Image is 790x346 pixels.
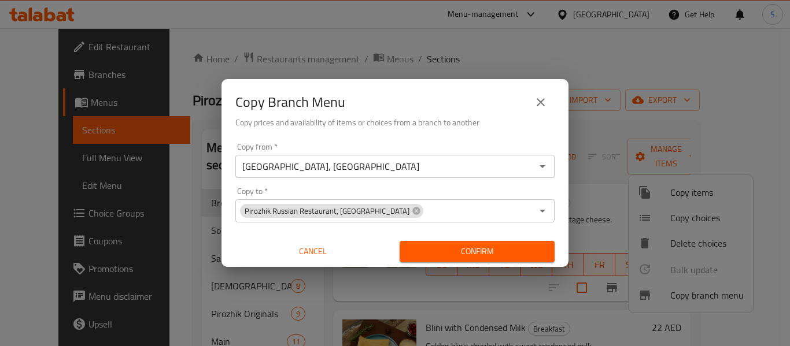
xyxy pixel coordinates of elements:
span: Cancel [240,244,386,259]
button: Cancel [235,241,390,262]
div: Pirozhik Russian Restaurant, [GEOGRAPHIC_DATA] [240,204,423,218]
h6: Copy prices and availability of items or choices from a branch to another [235,116,555,129]
button: close [527,88,555,116]
button: Open [534,203,551,219]
span: Confirm [409,244,545,259]
button: Confirm [400,241,555,262]
h2: Copy Branch Menu [235,93,345,111]
span: Pirozhik Russian Restaurant, [GEOGRAPHIC_DATA] [240,206,414,217]
button: Open [534,158,551,174]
